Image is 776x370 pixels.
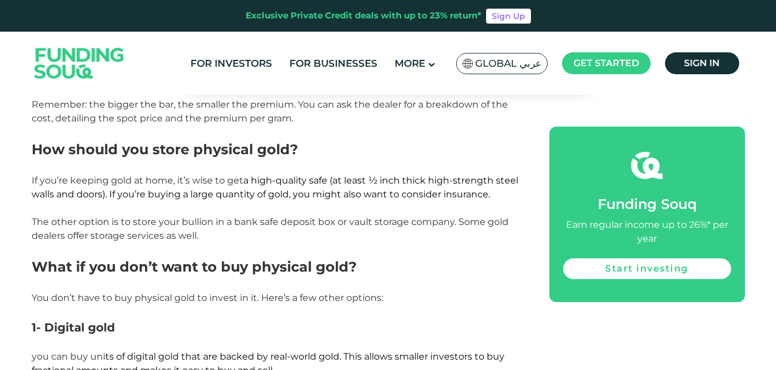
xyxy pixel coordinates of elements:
[486,9,531,24] a: Sign Up
[665,52,739,74] a: Sign in
[32,321,115,334] strong: 1- Digital gold
[32,99,508,124] span: Remember: the bigger the bar, the smaller the premium. You can ask the dealer for a breakdown of ...
[32,292,383,303] span: You don’t have to buy physical gold to invest in it. Here’s a few other options:
[32,175,518,200] span: If you’re keeping gold at home, it’s wise to get
[563,258,731,279] a: Start investing
[188,54,275,73] a: For Investors
[246,9,481,22] div: Exclusive Private Credit deals with up to 23% return*
[475,57,541,70] span: Global عربي
[684,58,720,68] span: Sign in
[563,218,731,246] div: Earn regular income up to 26%* per year
[32,258,357,275] span: What if you don’t want to buy physical gold?
[462,59,473,68] img: SA Flag
[395,58,425,69] span: More
[23,35,136,93] img: Logo
[32,141,298,158] span: How should you store physical gold?
[574,58,639,68] span: Get started
[286,54,380,73] a: For Businesses
[598,196,697,212] span: Funding Souq
[32,216,509,241] span: The other option is to store your bullion in a bank safe deposit box or vault storage company. So...
[32,175,518,200] span: a high-quality safe (at least ½ inch thick high-strength steel walls and doors). If you’re buying...
[631,150,663,181] img: fsicon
